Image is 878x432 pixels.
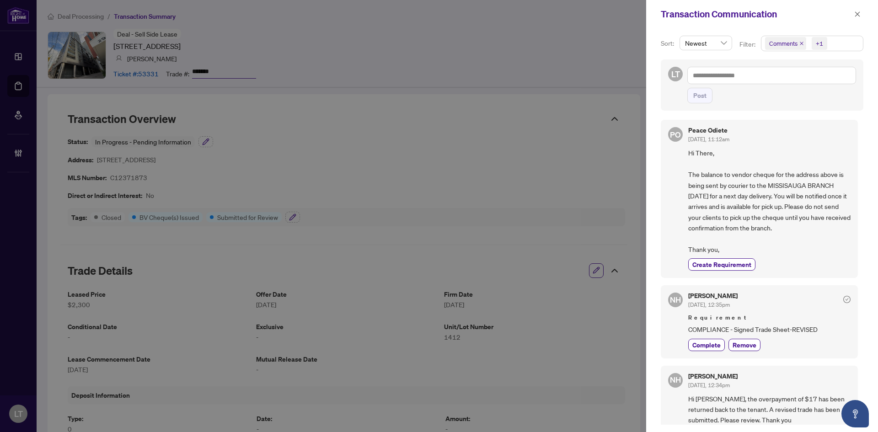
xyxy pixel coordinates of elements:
[688,339,725,351] button: Complete
[841,400,869,427] button: Open asap
[769,39,798,48] span: Comments
[728,339,760,351] button: Remove
[816,39,823,48] div: +1
[692,260,751,269] span: Create Requirement
[688,394,851,426] span: Hi [PERSON_NAME], the overpayment of $17 has been returned back to the tenant. A revised trade ha...
[688,373,738,379] h5: [PERSON_NAME]
[688,136,729,143] span: [DATE], 11:12am
[854,11,861,17] span: close
[661,38,676,48] p: Sort:
[739,39,757,49] p: Filter:
[688,324,851,335] span: COMPLIANCE - Signed Trade Sheet-REVISED
[661,7,851,21] div: Transaction Communication
[670,374,681,386] span: NH
[688,382,730,389] span: [DATE], 12:34pm
[685,36,727,50] span: Newest
[688,258,755,271] button: Create Requirement
[765,37,806,50] span: Comments
[688,293,738,299] h5: [PERSON_NAME]
[688,127,729,133] h5: Peace Odiete
[688,313,851,322] span: Requirement
[733,340,756,350] span: Remove
[671,68,680,80] span: LT
[670,128,680,141] span: PO
[688,301,730,308] span: [DATE], 12:35pm
[799,41,804,46] span: close
[843,296,851,303] span: check-circle
[670,294,681,306] span: NH
[687,88,712,103] button: Post
[692,340,721,350] span: Complete
[688,148,851,255] span: Hi There, The balance to vendor cheque for the address above is being sent by courier to the MISS...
